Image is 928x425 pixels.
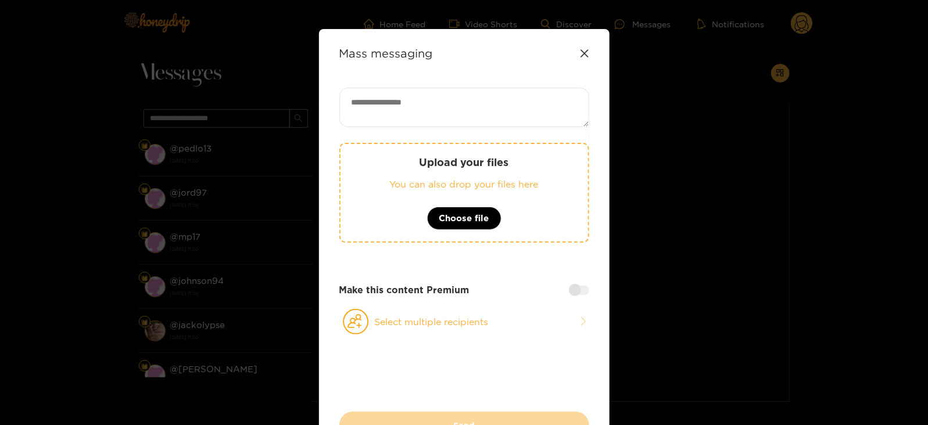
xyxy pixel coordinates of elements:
[427,207,501,230] button: Choose file
[364,156,565,169] p: Upload your files
[339,283,470,297] strong: Make this content Premium
[339,308,589,335] button: Select multiple recipients
[439,211,489,225] span: Choose file
[339,46,433,60] strong: Mass messaging
[364,178,565,191] p: You can also drop your files here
